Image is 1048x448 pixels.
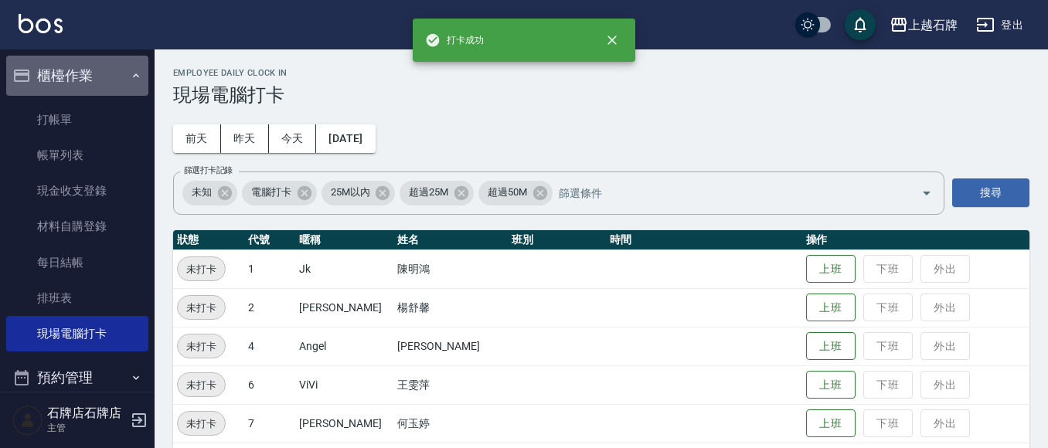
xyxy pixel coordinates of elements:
a: 打帳單 [6,102,148,137]
span: 未打卡 [178,377,225,393]
td: [PERSON_NAME] [295,288,393,327]
span: 打卡成功 [425,32,484,48]
td: Jk [295,249,393,288]
span: 超過25M [400,185,458,200]
td: 6 [244,365,295,404]
button: 上越石牌 [883,9,964,41]
span: 未打卡 [178,416,225,432]
p: 主管 [47,421,126,435]
td: [PERSON_NAME] [295,404,393,443]
button: Open [914,181,939,205]
button: save [845,9,876,40]
a: 排班表 [6,280,148,316]
td: 7 [244,404,295,443]
button: 登出 [970,11,1029,39]
td: 陳明鴻 [393,249,508,288]
span: 未打卡 [178,338,225,355]
img: Person [12,405,43,436]
span: 電腦打卡 [242,185,301,200]
h5: 石牌店石牌店 [47,406,126,421]
th: 狀態 [173,230,244,250]
button: [DATE] [316,124,375,153]
button: 前天 [173,124,221,153]
button: 搜尋 [952,178,1029,207]
span: 未打卡 [178,261,225,277]
span: 超過50M [478,185,536,200]
td: 楊舒馨 [393,288,508,327]
img: Logo [19,14,63,33]
div: 超過50M [478,181,553,205]
span: 25M以內 [322,185,379,200]
th: 暱稱 [295,230,393,250]
th: 操作 [802,230,1029,250]
button: 預約管理 [6,358,148,398]
td: Angel [295,327,393,365]
h2: Employee Daily Clock In [173,68,1029,78]
th: 代號 [244,230,295,250]
button: close [595,23,629,57]
td: 王雯萍 [393,365,508,404]
button: 上班 [806,294,856,322]
button: 昨天 [221,124,269,153]
button: 上班 [806,255,856,283]
a: 每日結帳 [6,245,148,280]
a: 現金收支登錄 [6,173,148,209]
div: 上越石牌 [908,15,958,35]
button: 上班 [806,332,856,361]
button: 上班 [806,371,856,399]
td: 2 [244,288,295,327]
th: 時間 [606,230,802,250]
td: 4 [244,327,295,365]
a: 現場電腦打卡 [6,316,148,351]
a: 材料自購登錄 [6,209,148,244]
div: 超過25M [400,181,474,205]
button: 上班 [806,409,856,438]
input: 篩選條件 [555,179,894,206]
th: 姓名 [393,230,508,250]
div: 25M以內 [322,181,396,205]
label: 篩選打卡記錄 [184,165,233,176]
span: 未打卡 [178,300,225,316]
a: 帳單列表 [6,137,148,173]
td: [PERSON_NAME] [393,327,508,365]
div: 電腦打卡 [242,181,317,205]
div: 未知 [182,181,237,205]
button: 今天 [269,124,317,153]
h3: 現場電腦打卡 [173,84,1029,106]
td: 何玉婷 [393,404,508,443]
span: 未知 [182,185,221,200]
td: ViVi [295,365,393,404]
button: 櫃檯作業 [6,56,148,96]
th: 班別 [508,230,606,250]
td: 1 [244,249,295,288]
